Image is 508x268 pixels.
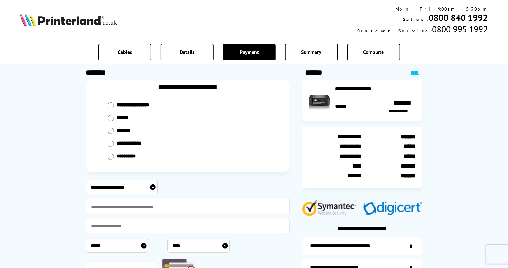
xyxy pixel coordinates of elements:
span: Sales: [403,17,429,22]
a: 0800 840 1992 [429,12,488,23]
div: Mon - Fri 9:00am - 5:30pm [358,6,488,12]
img: Printerland Logo [20,13,117,27]
span: Payment [240,49,259,55]
span: Customer Service: [358,28,432,34]
span: 0800 995 1992 [432,23,488,35]
span: Summary [301,49,322,55]
a: additional-ink [302,237,422,255]
span: Complete [363,49,384,55]
span: Details [180,49,195,55]
span: Cables [118,49,132,55]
